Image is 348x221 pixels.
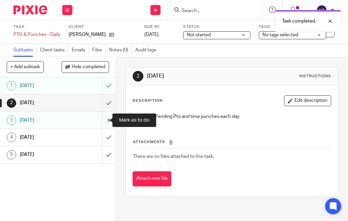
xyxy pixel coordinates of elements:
label: Task [13,24,60,30]
div: 3 [7,116,16,125]
h1: [DATE] [20,98,70,108]
div: PTO & Punches - Daily [13,31,60,38]
h1: [DATE] [20,149,70,160]
button: Edit description [284,95,331,106]
div: 2 [133,71,143,82]
a: Files [92,44,106,57]
span: Hide completed [72,64,105,70]
div: 5 [7,150,16,160]
div: 4 [7,133,16,142]
span: There are no files attached to this task. [133,154,214,159]
button: Hide completed [62,61,109,73]
h1: [DATE] [20,132,70,142]
h1: [DATE] [147,73,246,80]
img: svg%3E [316,5,327,15]
div: Instructions [299,74,331,79]
img: Pixie [13,5,47,14]
p: Check for Pending Pto and time punches each day [133,113,331,120]
p: [PERSON_NAME] [69,31,106,38]
label: Client [69,24,136,30]
h1: [DATE] [20,115,70,125]
a: Subtasks [13,44,37,57]
a: Emails [72,44,89,57]
h1: [DATE] [20,81,70,91]
a: Audit logs [135,44,160,57]
span: Attachments [133,140,165,144]
div: 1 [7,81,16,90]
a: Notes (0) [109,44,132,57]
div: PTO &amp; Punches - Daily [13,31,60,38]
label: Due by [144,24,175,30]
span: No tags selected [263,33,298,37]
p: Task completed. [282,18,316,25]
button: + Add subtask [7,61,44,73]
p: Description [133,98,163,103]
a: Client tasks [40,44,68,57]
span: [DATE] [144,32,159,37]
button: Attach new file [133,171,171,186]
span: Not started [187,33,211,37]
div: 2 [7,98,16,108]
